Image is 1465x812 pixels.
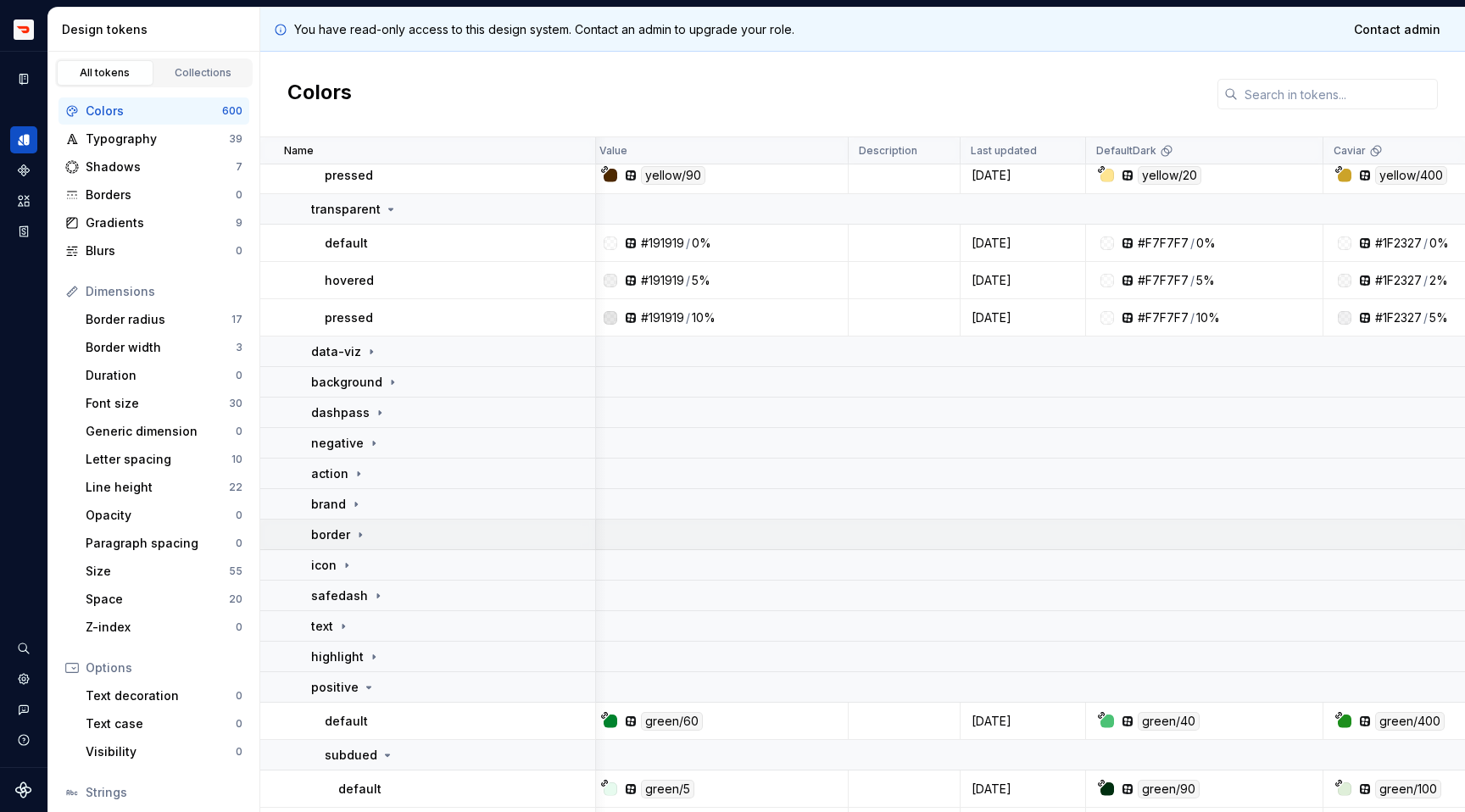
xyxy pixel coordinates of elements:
div: green/40 [1138,712,1200,731]
p: Description [859,144,917,158]
div: Typography [86,131,229,147]
p: dashpass [311,404,370,421]
div: 0 [236,244,242,258]
a: Visibility0 [79,738,249,765]
input: Search in tokens... [1238,79,1438,109]
div: #191919 [641,309,684,326]
a: Blurs0 [58,237,249,264]
p: DefaultDark [1096,144,1156,158]
a: Gradients9 [58,209,249,236]
div: 10% [1196,309,1220,326]
div: Letter spacing [86,451,231,468]
p: Value [599,144,627,158]
p: Last updated [971,144,1037,158]
div: Options [86,659,242,676]
div: Line height [86,479,229,496]
div: #1F2327 [1375,272,1422,289]
div: green/100 [1375,780,1441,798]
div: Paragraph spacing [86,535,236,552]
a: Paragraph spacing0 [79,530,249,557]
div: Collections [161,66,246,80]
div: 20 [229,592,242,606]
a: Line height22 [79,474,249,501]
a: Text decoration0 [79,682,249,709]
div: / [1190,235,1195,252]
a: Border radius17 [79,306,249,333]
p: transparent [311,201,381,218]
button: Contact support [10,696,37,723]
div: 0% [692,235,711,252]
div: 0 [236,188,242,202]
a: Documentation [10,65,37,92]
div: Text decoration [86,687,236,704]
div: 7 [236,160,242,174]
div: Colors [86,103,222,120]
div: 0 [236,425,242,438]
div: Visibility [86,743,236,760]
div: / [1423,272,1428,289]
div: 0% [1196,235,1216,252]
p: pressed [325,167,373,184]
div: Shadows [86,159,236,175]
div: #191919 [641,272,684,289]
p: positive [311,679,359,696]
div: 5% [1196,272,1215,289]
div: Opacity [86,507,236,524]
div: 0 [236,620,242,634]
div: #1F2327 [1375,309,1422,326]
a: Opacity0 [79,502,249,529]
a: Settings [10,665,37,692]
a: Space20 [79,586,249,613]
div: [DATE] [961,167,1084,184]
div: 9 [236,216,242,230]
div: 5% [1429,309,1448,326]
div: 55 [229,565,242,578]
div: 10% [692,309,716,326]
p: text [311,618,333,635]
div: Z-index [86,619,236,636]
div: Font size [86,395,229,412]
div: Search ⌘K [10,635,37,662]
p: highlight [311,648,364,665]
h2: Colors [287,79,352,109]
div: / [1190,309,1195,326]
div: yellow/90 [641,166,705,185]
div: / [686,309,690,326]
div: 0 [236,745,242,759]
div: Components [10,157,37,184]
p: data-viz [311,343,361,360]
div: Blurs [86,242,236,259]
a: Colors600 [58,97,249,125]
div: / [686,235,690,252]
div: green/60 [641,712,703,731]
p: negative [311,435,364,452]
div: Design tokens [62,21,253,38]
div: [DATE] [961,309,1084,326]
div: / [1423,235,1428,252]
p: Caviar [1334,144,1366,158]
div: Storybook stories [10,218,37,245]
div: Borders [86,186,236,203]
div: Border radius [86,311,231,328]
div: #F7F7F7 [1138,309,1189,326]
div: All tokens [63,66,148,80]
div: 0% [1429,235,1449,252]
div: green/5 [641,780,694,798]
div: green/90 [1138,780,1200,798]
div: 0 [236,537,242,550]
div: 22 [229,481,242,494]
a: Typography39 [58,125,249,153]
div: Size [86,563,229,580]
p: icon [311,557,337,574]
svg: Supernova Logo [15,781,32,798]
div: 0 [236,717,242,731]
div: Design tokens [10,126,37,153]
p: Name [284,144,314,158]
p: default [325,235,368,252]
a: Size55 [79,558,249,585]
div: / [686,272,690,289]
